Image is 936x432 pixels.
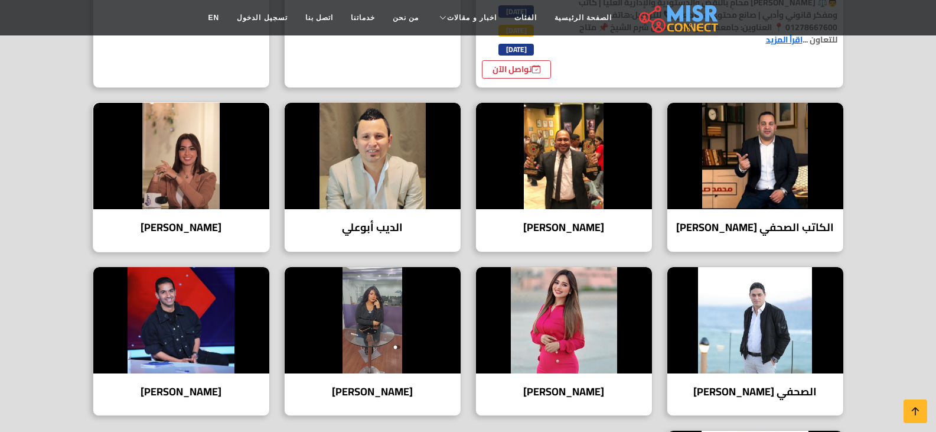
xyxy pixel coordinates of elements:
a: خدماتنا [342,7,384,29]
a: الصفحة الرئيسية [546,7,621,29]
img: هاني حتحوت [93,267,269,373]
img: ماركو عادل [476,103,652,209]
a: اتصل بنا [296,7,342,29]
span: اخبار و مقالات [447,12,497,23]
img: هبة سمير [285,267,461,373]
a: هاني حتحوت [PERSON_NAME] [86,267,277,417]
h4: [PERSON_NAME] [102,221,260,234]
h4: [PERSON_NAME] [485,385,643,398]
h4: [PERSON_NAME] [102,385,260,398]
h4: الديب أبوعلي [293,221,452,234]
a: صبا عبد القادر [PERSON_NAME] [86,102,277,252]
h4: [PERSON_NAME] [293,385,452,398]
img: رينال عويضة [476,267,652,373]
img: صبا عبد القادر [93,103,269,209]
a: هبة سمير [PERSON_NAME] [277,267,468,417]
a: الفئات [505,7,546,29]
img: main.misr_connect [639,3,718,33]
h4: الكاتب الصحفي [PERSON_NAME] [676,221,834,234]
h4: الصحفي [PERSON_NAME] [676,385,834,398]
img: الكاتب الصحفي محمد صبيح [667,103,843,209]
a: الديب أبوعلي الديب أبوعلي [277,102,468,252]
a: من نحن [384,7,428,29]
a: رينال عويضة [PERSON_NAME] [468,267,660,417]
a: ماركو عادل [PERSON_NAME] [468,102,660,252]
a: الكاتب الصحفي محمد صبيح الكاتب الصحفي [PERSON_NAME] [660,102,851,252]
span: [DATE] [498,44,534,56]
img: الصحفي أحمد سالم [667,267,843,373]
a: اقرأ المزيد [766,32,803,47]
a: اخبار و مقالات [428,7,505,29]
a: الصحفي أحمد سالم الصحفي [PERSON_NAME] [660,267,851,417]
h4: [PERSON_NAME] [485,221,643,234]
a: تسجيل الدخول [228,7,296,29]
img: الديب أبوعلي [285,103,461,209]
a: تواصل الآن [482,60,552,79]
a: EN [200,7,229,29]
